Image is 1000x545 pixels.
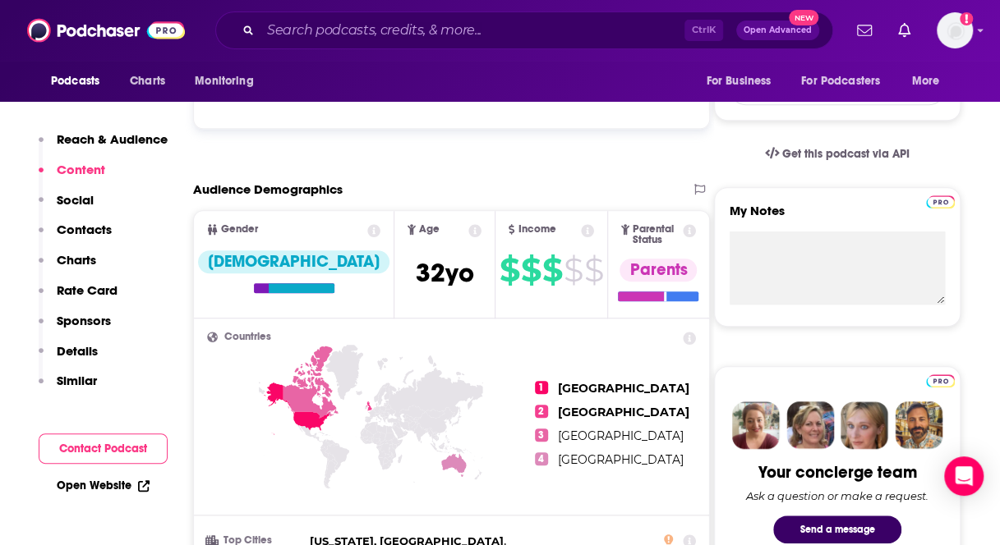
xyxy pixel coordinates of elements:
[926,374,955,387] img: Podchaser Pro
[518,224,555,235] span: Income
[57,282,118,298] p: Rate Card
[535,428,548,442] span: 3
[57,313,111,328] p: Sponsors
[895,401,942,449] img: Jon Profile
[558,405,689,419] span: [GEOGRAPHIC_DATA]
[500,257,519,283] span: $
[773,515,901,543] button: Send a message
[119,66,175,97] a: Charts
[39,192,94,222] button: Social
[732,401,780,449] img: Sydney Profile
[260,17,684,44] input: Search podcasts, credits, & more...
[912,70,940,93] span: More
[937,12,973,48] img: User Profile
[801,70,880,93] span: For Podcasters
[57,162,105,177] p: Content
[620,259,697,282] div: Parents
[224,332,271,342] span: Countries
[584,257,603,283] span: $
[39,373,97,403] button: Similar
[684,20,723,41] span: Ctrl K
[57,373,97,388] p: Similar
[937,12,973,48] span: Logged in as CaveHenricks
[39,222,112,252] button: Contacts
[183,66,274,97] button: open menu
[944,456,984,496] div: Open Intercom Messenger
[926,195,955,208] img: Podchaser Pro
[789,10,818,25] span: New
[27,15,185,46] img: Podchaser - Follow, Share and Rate Podcasts
[39,252,96,282] button: Charts
[57,222,112,237] p: Contacts
[901,66,961,97] button: open menu
[850,16,878,44] a: Show notifications dropdown
[558,381,689,396] span: [GEOGRAPHIC_DATA]
[419,224,440,235] span: Age
[198,250,389,273] div: [DEMOGRAPHIC_DATA]
[535,452,548,465] span: 4
[521,257,541,283] span: $
[786,401,834,449] img: Barbara Profile
[558,428,684,443] span: [GEOGRAPHIC_DATA]
[535,381,548,394] span: 1
[535,405,548,418] span: 2
[542,257,562,283] span: $
[926,372,955,387] a: Pro website
[558,452,684,467] span: [GEOGRAPHIC_DATA]
[744,26,812,34] span: Open Advanced
[564,257,583,283] span: $
[790,66,904,97] button: open menu
[215,11,833,49] div: Search podcasts, credits, & more...
[195,70,253,93] span: Monitoring
[782,147,910,161] span: Get this podcast via API
[926,193,955,208] a: Pro website
[937,12,973,48] button: Show profile menu
[39,433,168,464] button: Contact Podcast
[57,343,98,359] p: Details
[193,181,343,197] h2: Audience Demographics
[736,21,819,40] button: Open AdvancedNew
[221,224,258,235] span: Gender
[416,257,474,289] span: 32 yo
[57,192,94,208] p: Social
[39,131,168,162] button: Reach & Audience
[39,162,105,192] button: Content
[39,66,121,97] button: open menu
[39,282,118,313] button: Rate Card
[706,70,771,93] span: For Business
[960,12,973,25] svg: Add a profile image
[758,462,917,483] div: Your concierge team
[39,343,98,373] button: Details
[51,70,99,93] span: Podcasts
[892,16,917,44] a: Show notifications dropdown
[841,401,888,449] img: Jules Profile
[730,203,945,231] label: My Notes
[57,131,168,147] p: Reach & Audience
[752,134,923,174] a: Get this podcast via API
[694,66,791,97] button: open menu
[57,252,96,268] p: Charts
[633,224,680,245] span: Parental Status
[57,479,150,492] a: Open Website
[130,70,165,93] span: Charts
[746,489,929,502] div: Ask a question or make a request.
[39,313,111,343] button: Sponsors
